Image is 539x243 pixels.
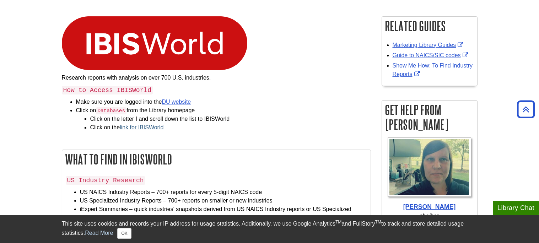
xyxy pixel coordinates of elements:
code: Databases [96,107,126,114]
li: Make sure you are logged into the [76,98,371,106]
li: Click on from the Library homepage [76,106,371,132]
a: Read More [85,230,113,236]
a: Profile Photo [PERSON_NAME] [386,137,474,212]
a: link for IBISWorld [120,124,163,130]
code: How to Access IBISWorld [62,86,153,94]
a: Link opens in new window [393,52,470,58]
sup: TM [375,220,381,225]
img: ibisworld logo [62,16,247,70]
li: Click on the letter I and scroll down the list to IBISWorld [90,115,371,123]
div: [PERSON_NAME] [386,202,474,211]
sup: TM [335,220,341,225]
h2: Get Help From [PERSON_NAME] [382,101,477,134]
li: iExpert Summaries – quick industries' snapshots derived from US NAICS Industry reports or US Spec... [80,205,367,222]
a: Link opens in new window [393,42,465,48]
li: Click on the [90,123,371,132]
a: Back to Top [514,104,537,114]
li: US NAICS Industry Reports – 700+ reports for every 5-digit NAICS code [80,188,367,196]
a: Link opens in new window [393,63,473,77]
button: Close [117,228,131,239]
div: she/her [386,212,474,220]
h2: What to Find in IBISWorld [62,150,371,169]
div: This site uses cookies and records your IP address for usage statistics. Additionally, we use Goo... [62,220,478,239]
h2: Related Guides [382,17,477,36]
code: US Industry Research [66,176,145,185]
p: Research reports with analysis on over 700 U.S. industries. [62,74,371,82]
button: Library Chat [493,201,539,215]
a: DU website [162,99,191,105]
li: US Specialized Industry Reports – 700+ reports on smaller or new industries [80,196,367,205]
img: Profile Photo [388,137,471,197]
